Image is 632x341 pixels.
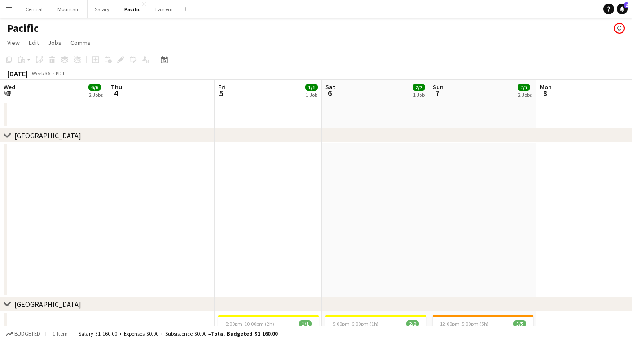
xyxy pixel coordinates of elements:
span: 5/5 [513,320,526,327]
span: Sat [325,83,335,91]
span: 3 [2,88,15,98]
app-user-avatar: Michael Bourie [614,23,625,34]
a: Comms [67,37,94,48]
span: 1/1 [299,320,312,327]
button: Eastern [148,0,180,18]
a: Jobs [44,37,65,48]
span: 5 [217,88,225,98]
div: 2 Jobs [89,92,103,98]
div: [DATE] [7,69,28,78]
button: Salary [88,0,117,18]
button: Mountain [50,0,88,18]
span: Comms [70,39,91,47]
span: Mon [540,83,552,91]
button: Budgeted [4,329,42,339]
span: 4 [110,88,122,98]
span: 8 [539,88,552,98]
span: 6/6 [88,84,101,91]
span: 6 [324,88,335,98]
span: Jobs [48,39,61,47]
span: 5:00pm-6:00pm (1h) [333,320,379,327]
span: Fri [218,83,225,91]
div: [GEOGRAPHIC_DATA] [14,300,81,309]
span: Week 36 [30,70,52,77]
span: 12:00pm-5:00pm (5h) [440,320,489,327]
button: Central [18,0,50,18]
span: Total Budgeted $1 160.00 [211,330,277,337]
div: 1 Job [306,92,317,98]
h1: Pacific [7,22,39,35]
button: Pacific [117,0,148,18]
a: View [4,37,23,48]
span: Edit [29,39,39,47]
a: Edit [25,37,43,48]
div: PDT [56,70,65,77]
div: 2 Jobs [518,92,532,98]
span: 2/2 [406,320,419,327]
span: 7/7 [518,84,530,91]
span: Thu [111,83,122,91]
span: View [7,39,20,47]
span: Budgeted [14,331,40,337]
a: 2 [617,4,628,14]
span: 2/2 [413,84,425,91]
span: 7 [431,88,443,98]
div: 1 Job [413,92,425,98]
div: [GEOGRAPHIC_DATA] [14,131,81,140]
span: Wed [4,83,15,91]
span: 2 [624,2,628,8]
span: 1 item [49,330,71,337]
span: 8:00pm-10:00pm (2h) [225,320,274,327]
div: Salary $1 160.00 + Expenses $0.00 + Subsistence $0.00 = [79,330,277,337]
span: Sun [433,83,443,91]
span: 1/1 [305,84,318,91]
